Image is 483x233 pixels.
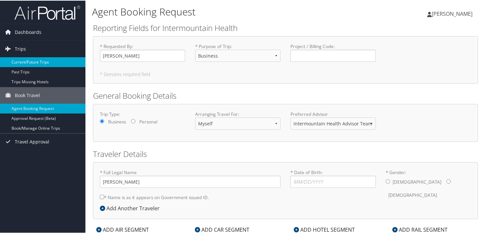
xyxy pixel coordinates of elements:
span: Travel Approval [15,133,49,149]
label: * Purpose of Trip : [195,42,281,66]
label: * Name is as it appears on Government issued ID. [100,191,209,203]
label: Business [108,118,126,124]
label: Preferred Advisor [290,110,376,117]
span: Dashboards [15,23,41,40]
input: * Requested By: [100,49,185,61]
a: [PERSON_NAME] [427,3,479,23]
label: * Date of Birth: [290,168,376,187]
label: Project / Billing Code : [290,42,376,61]
span: Trips [15,40,26,57]
span: Book Travel [15,87,40,103]
h2: Traveler Details [93,148,478,159]
img: airportal-logo.png [14,4,80,20]
label: Arranging Travel For: [195,110,281,117]
h2: General Booking Details [93,90,478,101]
h1: Agent Booking Request [92,4,350,18]
div: ADD CAR SEGMENT [192,225,253,233]
span: [PERSON_NAME] [432,10,472,17]
div: ADD RAIL SEGMENT [389,225,451,233]
label: Personal [139,118,157,124]
div: ADD HOTEL SEGMENT [290,225,358,233]
input: * Full Legal Name [100,175,281,187]
input: * Gender:[DEMOGRAPHIC_DATA][DEMOGRAPHIC_DATA] [447,179,451,183]
label: * Gender: [386,168,471,201]
div: ADD AIR SEGMENT [93,225,152,233]
label: [DEMOGRAPHIC_DATA] [393,175,441,188]
input: * Date of Birth: [290,175,376,187]
div: Add Another Traveler [100,204,163,212]
h5: * Denotes required field [100,71,471,76]
h2: Reporting Fields for Intermountain Health [93,22,478,33]
input: * Gender:[DEMOGRAPHIC_DATA][DEMOGRAPHIC_DATA] [386,179,390,183]
label: [DEMOGRAPHIC_DATA] [388,188,437,201]
label: * Requested By : [100,42,185,61]
input: Project / Billing Code: [290,49,376,61]
label: * Full Legal Name [100,168,281,187]
input: * Name is as it appears on Government issued ID. [100,194,104,198]
select: * Purpose of Trip: [195,49,281,61]
label: Trip Type: [100,110,185,117]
